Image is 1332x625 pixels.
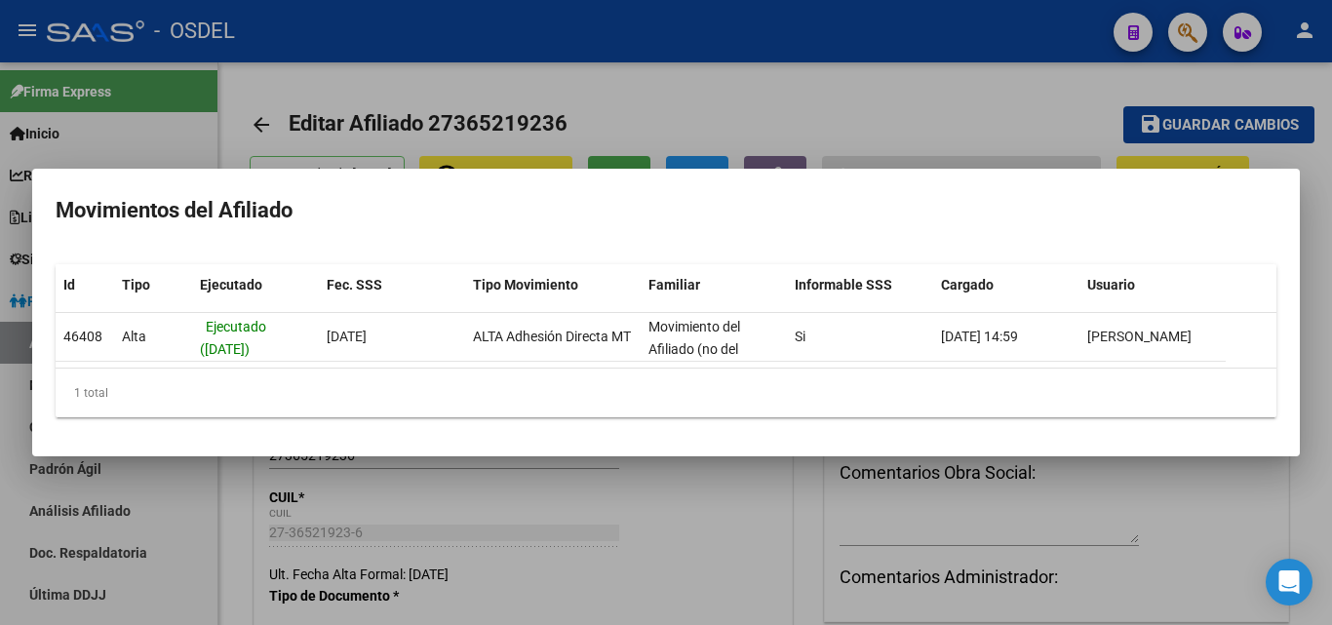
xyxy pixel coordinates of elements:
span: [PERSON_NAME] [1087,329,1192,344]
span: Ejecutado ([DATE]) [200,319,266,357]
span: Familiar [648,277,700,293]
span: 46408 [63,329,102,344]
datatable-header-cell: Tipo Movimiento [465,264,641,306]
h2: Movimientos del Afiliado [56,192,1276,229]
span: ALTA Adhesión Directa MT [473,329,631,344]
span: Cargado [941,277,994,293]
span: Si [795,329,805,344]
datatable-header-cell: Ejecutado [192,264,319,306]
datatable-header-cell: Usuario [1079,264,1226,306]
span: Informable SSS [795,277,892,293]
datatable-header-cell: Cargado [933,264,1079,306]
span: Tipo Movimiento [473,277,578,293]
div: Open Intercom Messenger [1266,559,1312,605]
datatable-header-cell: Fec. SSS [319,264,465,306]
span: Usuario [1087,277,1135,293]
span: Movimiento del Afiliado (no del grupo) [648,319,740,379]
div: 1 total [56,369,1276,417]
span: [DATE] [327,329,367,344]
span: Alta [122,329,146,344]
span: Ejecutado [200,277,262,293]
span: Id [63,277,75,293]
datatable-header-cell: Tipo [114,264,192,306]
datatable-header-cell: Id [56,264,114,306]
span: Tipo [122,277,150,293]
span: Fec. SSS [327,277,382,293]
datatable-header-cell: Familiar [641,264,787,306]
span: [DATE] 14:59 [941,329,1018,344]
datatable-header-cell: Informable SSS [787,264,933,306]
